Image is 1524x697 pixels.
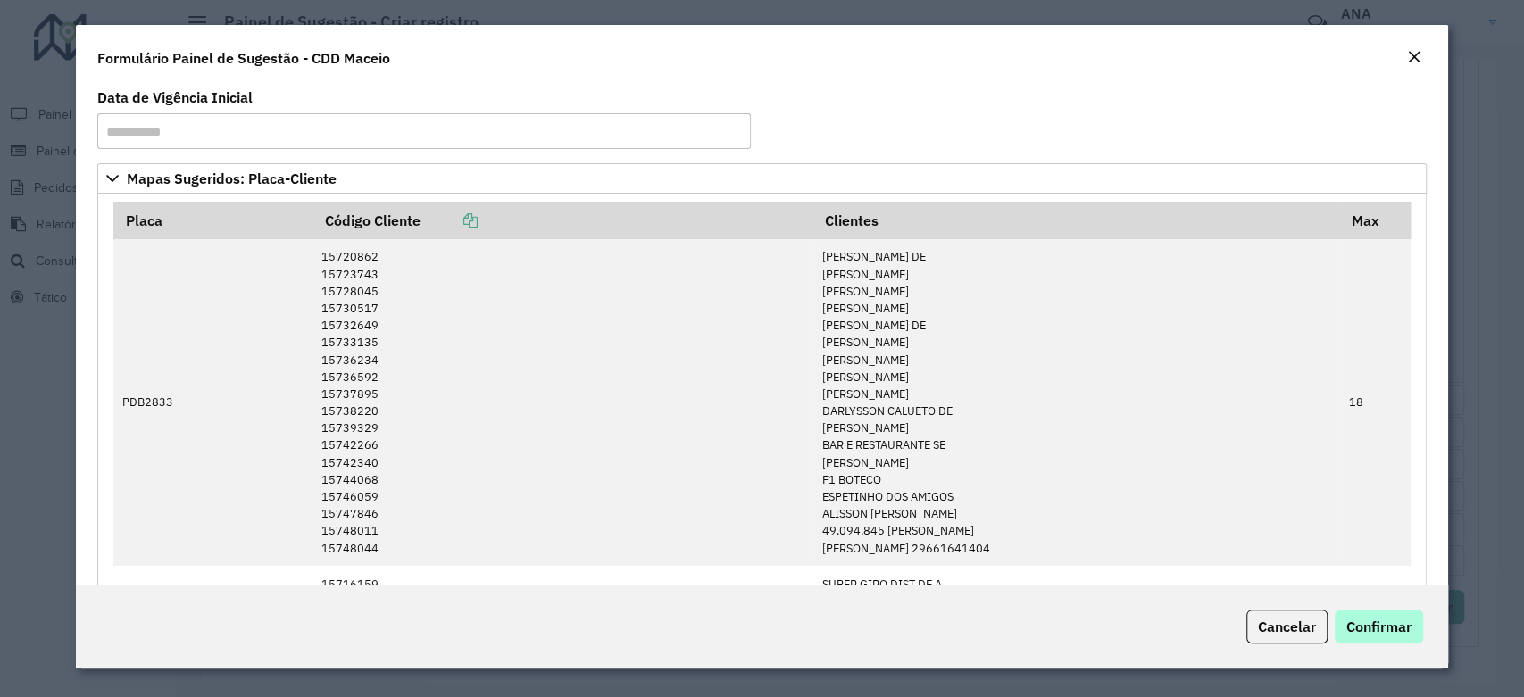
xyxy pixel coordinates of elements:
th: Clientes [812,202,1339,239]
a: Copiar [421,212,478,229]
td: 3 [1339,566,1411,636]
button: Close [1402,46,1427,70]
th: Código Cliente [312,202,812,239]
th: Placa [113,202,312,239]
td: 15716159 15722340 15746774 [312,566,812,636]
a: Mapas Sugeridos: Placa-Cliente [97,163,1426,194]
h4: Formulário Painel de Sugestão - CDD Maceio [97,47,390,69]
td: 15720862 15723743 15728045 15730517 15732649 15733135 15736234 15736592 15737895 15738220 1573932... [312,239,812,566]
td: PDB0903 [113,566,312,636]
td: [PERSON_NAME] DE [PERSON_NAME] [PERSON_NAME] [PERSON_NAME] [PERSON_NAME] DE [PERSON_NAME] [PERSON... [812,239,1339,566]
span: Mapas Sugeridos: Placa-Cliente [127,171,337,186]
td: 18 [1339,239,1411,566]
td: SUPER GIRO DIST DE A TM SUPERMERCADO EIRE [PERSON_NAME] [812,566,1339,636]
span: Cancelar [1258,618,1316,635]
button: Confirmar [1335,610,1423,643]
label: Data de Vigência Inicial [97,87,253,108]
td: PDB2833 [113,239,312,566]
em: Fechar [1407,50,1421,64]
th: Max [1339,202,1411,239]
span: Confirmar [1346,618,1412,635]
button: Cancelar [1246,610,1328,643]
